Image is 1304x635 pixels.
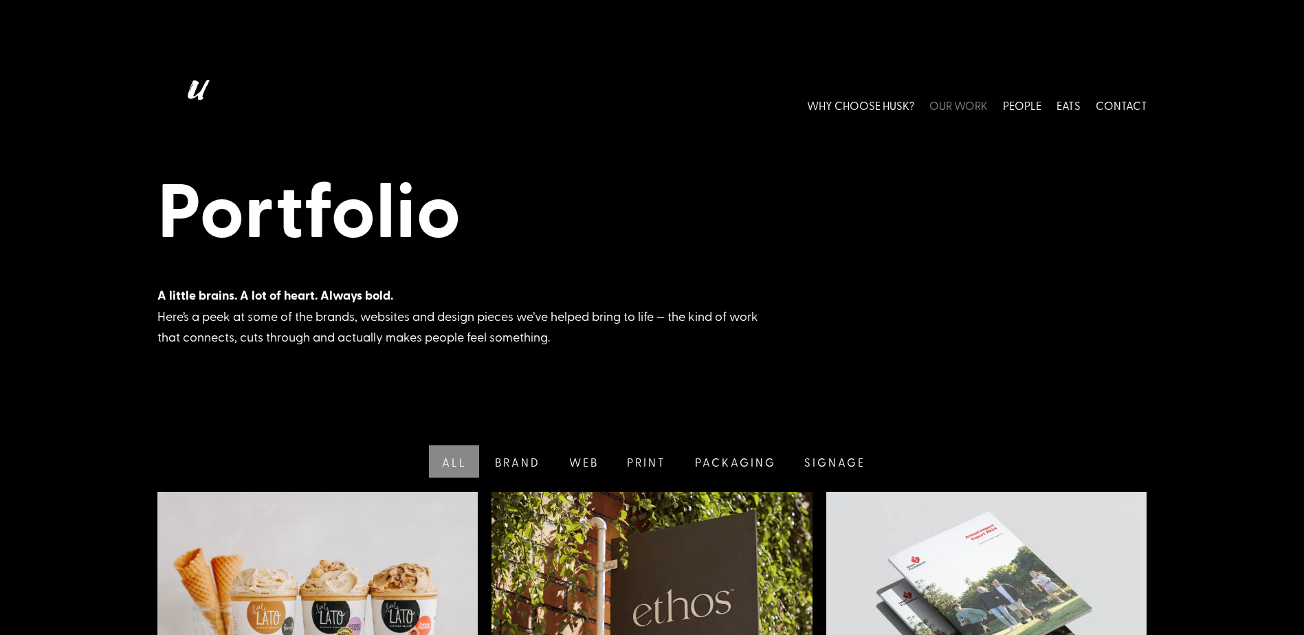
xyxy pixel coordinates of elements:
[157,162,1147,260] h1: Portfolio
[807,74,914,135] a: WHY CHOOSE HUSK?
[1057,74,1081,135] a: EATS
[611,445,679,478] a: Print
[157,286,393,304] strong: A little brains. A lot of heart. Always bold.
[426,445,480,478] a: All
[157,74,233,135] img: Husk logo
[553,445,612,478] a: Web
[788,445,878,478] a: Signage
[678,445,788,478] a: Packaging
[1096,74,1147,135] a: CONTACT
[157,285,776,348] div: Here’s a peek at some of the brands, websites and design pieces we’ve helped bring to life — the ...
[479,445,553,478] a: Brand
[929,74,988,135] a: OUR WORK
[1003,74,1041,135] a: PEOPLE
